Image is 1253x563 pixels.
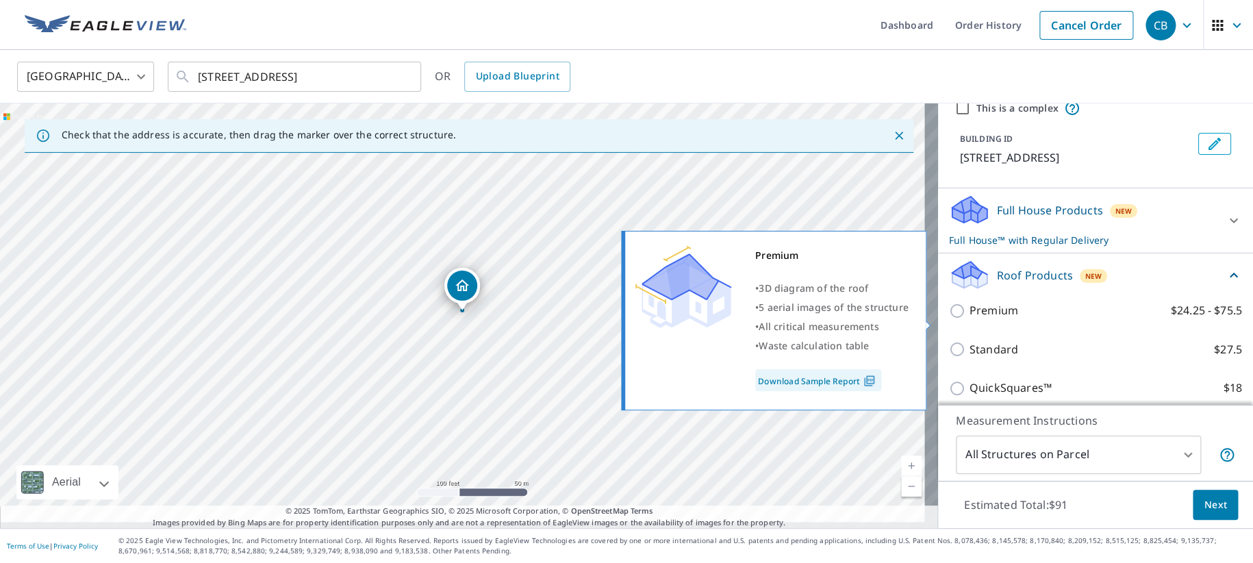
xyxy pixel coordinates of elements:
[1198,133,1231,155] button: Edit building 1
[17,58,154,96] div: [GEOGRAPHIC_DATA]
[755,246,909,265] div: Premium
[960,133,1013,145] p: BUILDING ID
[435,62,570,92] div: OR
[759,320,878,333] span: All critical measurements
[1171,302,1242,319] p: $24.25 - $75.5
[48,465,85,499] div: Aerial
[953,490,1078,520] p: Estimated Total: $91
[1115,205,1132,216] span: New
[970,302,1018,319] p: Premium
[755,279,909,298] div: •
[62,129,456,141] p: Check that the address is accurate, then drag the marker over the correct structure.
[16,465,118,499] div: Aerial
[949,194,1242,247] div: Full House ProductsNewFull House™ with Regular Delivery
[631,505,653,516] a: Terms
[970,341,1018,358] p: Standard
[198,58,393,96] input: Search by address or latitude-longitude
[570,505,628,516] a: OpenStreetMap
[997,267,1073,284] p: Roof Products
[949,259,1242,291] div: Roof ProductsNew
[1146,10,1176,40] div: CB
[1204,497,1227,514] span: Next
[1224,379,1242,397] p: $18
[25,15,186,36] img: EV Logo
[956,412,1235,429] p: Measurement Instructions
[956,436,1201,474] div: All Structures on Parcel
[976,101,1059,115] label: This is a complex
[901,476,922,497] a: Current Level 18, Zoom Out
[759,281,868,295] span: 3D diagram of the roof
[949,233,1217,247] p: Full House™ with Regular Delivery
[1085,271,1102,281] span: New
[860,375,878,387] img: Pdf Icon
[7,542,98,550] p: |
[970,379,1052,397] p: QuickSquares™
[286,505,653,517] span: © 2025 TomTom, Earthstar Geographics SIO, © 2025 Microsoft Corporation, ©
[755,298,909,317] div: •
[759,301,908,314] span: 5 aerial images of the structure
[118,536,1246,556] p: © 2025 Eagle View Technologies, Inc. and Pictometry International Corp. All Rights Reserved. Repo...
[464,62,570,92] a: Upload Blueprint
[1219,447,1235,463] span: Your report will include each building or structure inside the parcel boundary. In some cases, du...
[759,339,869,352] span: Waste calculation table
[444,268,480,310] div: Dropped pin, building 1, Residential property, 2526 Poplar Trl Garland, TX 75042
[7,541,49,551] a: Terms of Use
[1193,490,1238,521] button: Next
[53,541,98,551] a: Privacy Policy
[1214,341,1242,358] p: $27.5
[755,369,881,391] a: Download Sample Report
[755,336,909,355] div: •
[997,202,1103,218] p: Full House Products
[755,317,909,336] div: •
[960,149,1193,166] p: [STREET_ADDRESS]
[901,455,922,476] a: Current Level 18, Zoom In
[475,68,559,85] span: Upload Blueprint
[1039,11,1133,40] a: Cancel Order
[890,127,908,145] button: Close
[635,246,731,328] img: Premium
